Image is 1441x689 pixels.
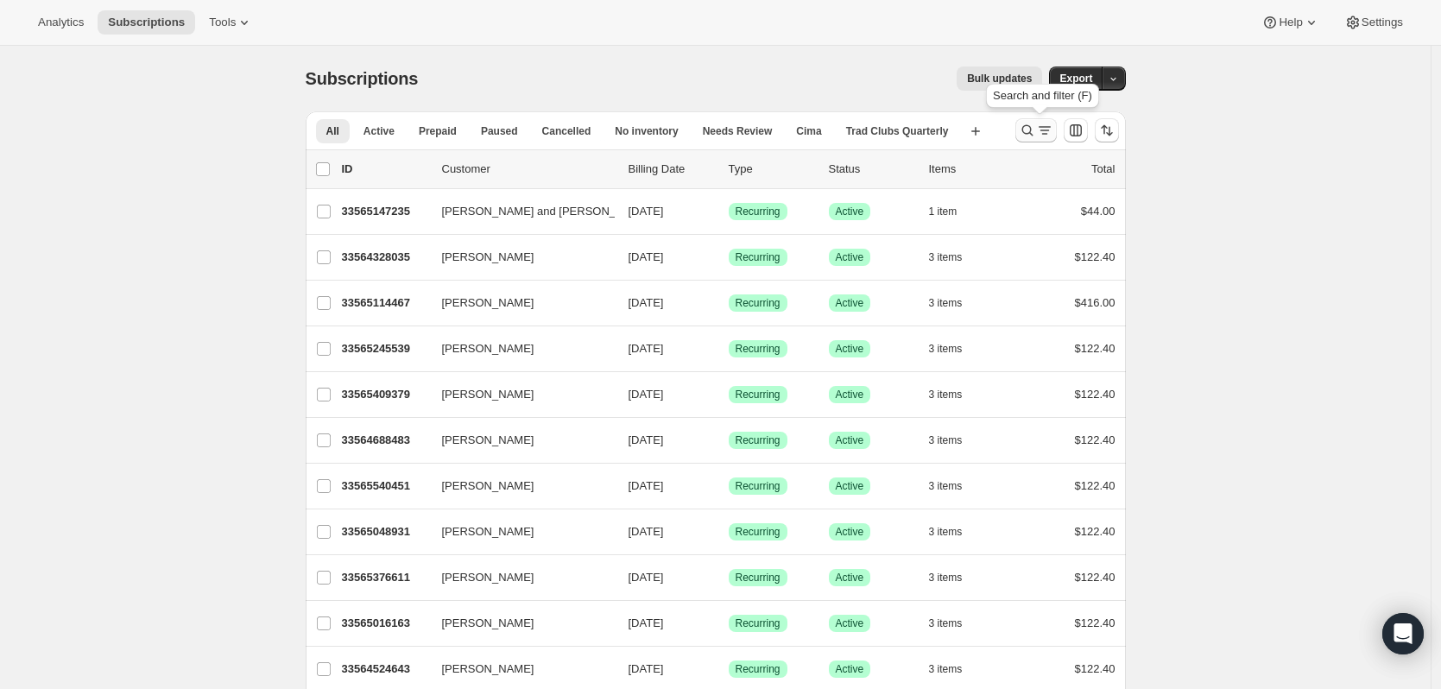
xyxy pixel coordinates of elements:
[442,161,615,178] p: Customer
[363,124,395,138] span: Active
[929,566,982,590] button: 3 items
[442,249,534,266] span: [PERSON_NAME]
[342,523,428,540] p: 33565048931
[342,520,1116,544] div: 33565048931[PERSON_NAME][DATE]SuccessRecurringSuccessActive3 items$122.40
[629,525,664,538] span: [DATE]
[1075,388,1116,401] span: $122.40
[442,477,534,495] span: [PERSON_NAME]
[929,205,958,218] span: 1 item
[432,427,604,454] button: [PERSON_NAME]
[629,616,664,629] span: [DATE]
[736,433,781,447] span: Recurring
[1075,616,1116,629] span: $122.40
[1095,118,1119,142] button: Sort the results
[342,245,1116,269] div: 33564328035[PERSON_NAME][DATE]SuccessRecurringSuccessActive3 items$122.40
[929,161,1015,178] div: Items
[342,161,1116,178] div: IDCustomerBilling DateTypeStatusItemsTotal
[342,611,1116,635] div: 33565016163[PERSON_NAME][DATE]SuccessRecurringSuccessActive3 items$122.40
[836,571,864,585] span: Active
[442,203,652,220] span: [PERSON_NAME] and [PERSON_NAME]
[929,250,963,264] span: 3 items
[836,296,864,310] span: Active
[98,10,195,35] button: Subscriptions
[442,569,534,586] span: [PERSON_NAME]
[342,661,428,678] p: 33564524643
[1049,66,1103,91] button: Export
[442,615,534,632] span: [PERSON_NAME]
[736,205,781,218] span: Recurring
[736,616,781,630] span: Recurring
[1362,16,1403,29] span: Settings
[929,479,963,493] span: 3 items
[342,294,428,312] p: 33565114467
[209,16,236,29] span: Tools
[432,243,604,271] button: [PERSON_NAME]
[442,386,534,403] span: [PERSON_NAME]
[929,433,963,447] span: 3 items
[736,342,781,356] span: Recurring
[846,124,949,138] span: Trad Clubs Quarterly
[342,432,428,449] p: 33564688483
[736,525,781,539] span: Recurring
[615,124,678,138] span: No inventory
[342,337,1116,361] div: 33565245539[PERSON_NAME][DATE]SuccessRecurringSuccessActive3 items$122.40
[432,289,604,317] button: [PERSON_NAME]
[1334,10,1413,35] button: Settings
[736,296,781,310] span: Recurring
[736,571,781,585] span: Recurring
[929,382,982,407] button: 3 items
[342,386,428,403] p: 33565409379
[1075,296,1116,309] span: $416.00
[432,335,604,363] button: [PERSON_NAME]
[38,16,84,29] span: Analytics
[929,571,963,585] span: 3 items
[342,569,428,586] p: 33565376611
[929,245,982,269] button: 3 items
[957,66,1042,91] button: Bulk updates
[442,432,534,449] span: [PERSON_NAME]
[929,520,982,544] button: 3 items
[836,388,864,401] span: Active
[326,124,339,138] span: All
[629,342,664,355] span: [DATE]
[1382,613,1424,654] div: Open Intercom Messenger
[442,523,534,540] span: [PERSON_NAME]
[629,296,664,309] span: [DATE]
[342,657,1116,681] div: 33564524643[PERSON_NAME][DATE]SuccessRecurringSuccessActive3 items$122.40
[432,610,604,637] button: [PERSON_NAME]
[967,72,1032,85] span: Bulk updates
[342,615,428,632] p: 33565016163
[1279,16,1302,29] span: Help
[342,382,1116,407] div: 33565409379[PERSON_NAME][DATE]SuccessRecurringSuccessActive3 items$122.40
[929,474,982,498] button: 3 items
[929,662,963,676] span: 3 items
[1059,72,1092,85] span: Export
[442,340,534,357] span: [PERSON_NAME]
[1251,10,1330,35] button: Help
[28,10,94,35] button: Analytics
[342,291,1116,315] div: 33565114467[PERSON_NAME][DATE]SuccessRecurringSuccessActive3 items$416.00
[736,250,781,264] span: Recurring
[929,291,982,315] button: 3 items
[629,433,664,446] span: [DATE]
[432,564,604,591] button: [PERSON_NAME]
[929,337,982,361] button: 3 items
[342,566,1116,590] div: 33565376611[PERSON_NAME][DATE]SuccessRecurringSuccessActive3 items$122.40
[1075,342,1116,355] span: $122.40
[736,388,781,401] span: Recurring
[929,342,963,356] span: 3 items
[729,161,815,178] div: Type
[836,662,864,676] span: Active
[481,124,518,138] span: Paused
[199,10,263,35] button: Tools
[929,296,963,310] span: 3 items
[342,340,428,357] p: 33565245539
[629,571,664,584] span: [DATE]
[1075,571,1116,584] span: $122.40
[703,124,773,138] span: Needs Review
[736,662,781,676] span: Recurring
[432,198,604,225] button: [PERSON_NAME] and [PERSON_NAME]
[442,661,534,678] span: [PERSON_NAME]
[962,119,989,143] button: Create new view
[929,657,982,681] button: 3 items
